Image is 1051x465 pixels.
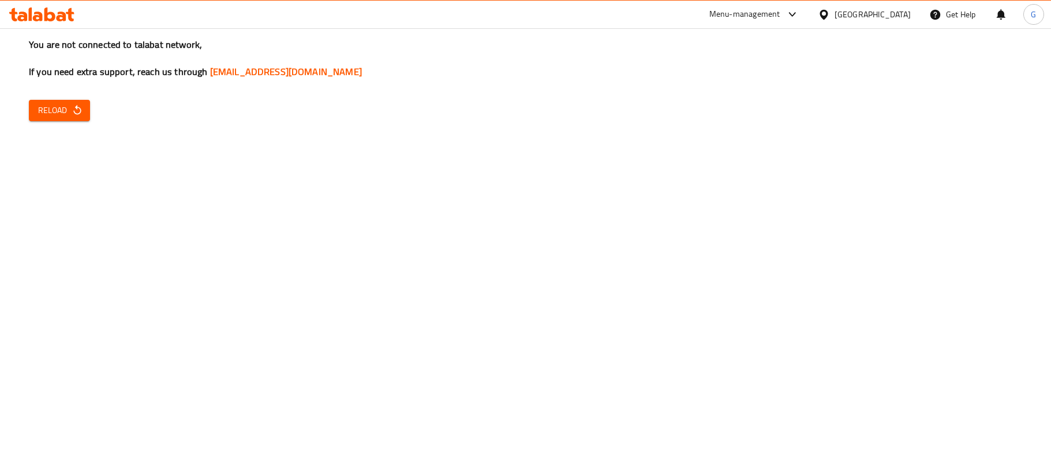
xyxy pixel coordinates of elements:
a: [EMAIL_ADDRESS][DOMAIN_NAME] [210,63,362,80]
span: G [1031,8,1036,21]
h3: You are not connected to talabat network, If you need extra support, reach us through [29,38,1022,78]
div: Menu-management [709,7,780,21]
span: Reload [38,103,81,118]
button: Reload [29,100,90,121]
div: [GEOGRAPHIC_DATA] [835,8,911,21]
